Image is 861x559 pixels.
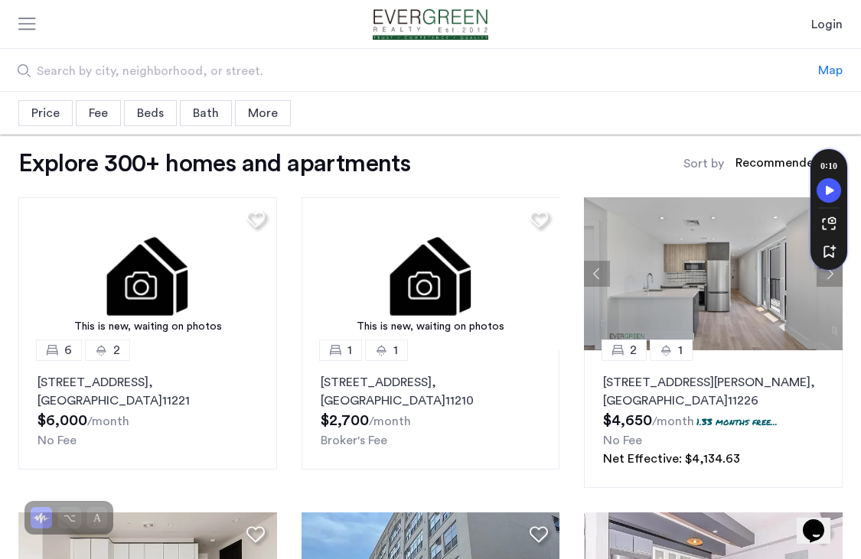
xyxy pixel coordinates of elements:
span: Fee [89,107,108,119]
div: This is new, waiting on photos [26,319,269,335]
label: Sort by [683,154,724,173]
span: 6 [64,341,72,359]
a: This is new, waiting on photos [302,197,560,350]
p: 1.33 months free... [696,415,778,428]
span: $4,650 [603,413,652,428]
ng-select: sort-apartment [728,150,843,177]
button: Previous apartment [584,261,610,287]
span: $6,000 [38,413,87,428]
iframe: chat widget [797,498,846,544]
sub: /month [87,415,129,427]
span: $2,700 [321,413,369,428]
p: [STREET_ADDRESS][PERSON_NAME] 11226 [603,373,823,410]
span: 2 [630,341,637,359]
h1: Explore 300+ homes and apartments [18,148,410,179]
a: Cazamio Logo [356,9,506,40]
a: 21[STREET_ADDRESS][PERSON_NAME], [GEOGRAPHIC_DATA]112261.33 months free...No FeeNet Effective: $4... [584,350,843,488]
div: Recommended [733,154,821,176]
div: Map [818,61,843,80]
a: 11[STREET_ADDRESS], [GEOGRAPHIC_DATA]11210Broker's Fee [302,350,560,470]
span: Net Effective: $4,134.63 [603,453,740,465]
span: Broker's Fee [321,434,387,447]
div: Bath [180,100,232,126]
span: 1 [678,341,683,359]
div: This is new, waiting on photos [309,319,553,335]
img: 3.gif [302,197,560,350]
sub: /month [369,415,411,427]
img: 3.gif [18,197,277,350]
span: Search by city, neighborhood, or street. [37,62,691,80]
img: logo [356,9,506,40]
span: 1 [347,341,352,359]
p: [STREET_ADDRESS] 11221 [38,373,258,410]
span: No Fee [603,434,642,447]
p: [STREET_ADDRESS] 11210 [321,373,541,410]
sub: /month [652,415,694,427]
a: 62[STREET_ADDRESS], [GEOGRAPHIC_DATA]11221No Fee [18,350,277,470]
span: 2 [113,341,120,359]
img: 66a1adb6-6608-43dd-a245-dc7333f8b390_638824126198252652.jpeg [584,197,843,350]
a: This is new, waiting on photos [18,197,277,350]
span: No Fee [38,434,77,447]
div: Beds [124,100,177,126]
div: Price [18,100,73,126]
span: 1 [393,341,398,359]
a: Login [811,15,843,34]
div: More [235,100,291,126]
